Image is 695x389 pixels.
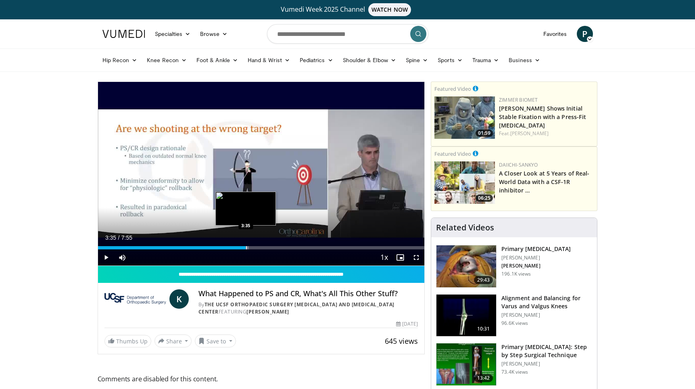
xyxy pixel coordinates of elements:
div: By FEATURING [198,301,418,316]
a: Trauma [468,52,504,68]
p: [PERSON_NAME] [501,255,571,261]
span: 10:31 [474,325,493,333]
a: The UCSF Orthopaedic Surgery [MEDICAL_DATA] and [MEDICAL_DATA] Center [198,301,394,315]
p: [PERSON_NAME] [501,263,571,269]
span: 645 views [385,336,418,346]
span: 3:35 [105,234,116,241]
a: Hand & Wrist [243,52,295,68]
p: 196.1K views [501,271,531,277]
a: Hip Recon [98,52,142,68]
span: Comments are disabled for this content. [98,374,425,384]
a: A Closer Look at 5 Years of Real-World Data with a CSF-1R inhibitor … [499,169,589,194]
button: Mute [114,249,130,266]
a: 01:59 [434,96,495,139]
a: 13:42 Primary [MEDICAL_DATA]: Step by Step Surgical Technique [PERSON_NAME] 73.4K views [436,343,592,386]
img: oa8B-rsjN5HfbTbX5hMDoxOjB1O5lLKx_1.150x105_q85_crop-smart_upscale.jpg [436,343,496,385]
h3: Alignment and Balancing for Varus and Valgus Knees [501,294,592,310]
div: [DATE] [396,320,418,328]
a: Foot & Ankle [192,52,243,68]
div: Feat. [499,130,594,137]
span: WATCH NOW [368,3,411,16]
a: Business [504,52,545,68]
a: Knee Recon [142,52,192,68]
a: Daiichi-Sankyo [499,161,538,168]
span: 01:59 [476,130,493,137]
button: Save to [195,335,236,347]
a: K [169,289,189,309]
span: 7:55 [121,234,132,241]
p: [PERSON_NAME] [501,312,592,318]
a: Thumbs Up [104,335,151,347]
small: Featured Video [434,150,471,157]
button: Playback Rate [376,249,392,266]
img: image.jpeg [215,192,276,226]
a: Spine [401,52,433,68]
a: Vumedi Week 2025 ChannelWATCH NOW [104,3,592,16]
a: Browse [195,26,232,42]
a: 29:43 Primary [MEDICAL_DATA] [PERSON_NAME] [PERSON_NAME] 196.1K views [436,245,592,288]
p: 73.4K views [501,369,528,375]
img: 93c22cae-14d1-47f0-9e4a-a244e824b022.png.150x105_q85_crop-smart_upscale.jpg [434,161,495,204]
a: Favorites [538,26,572,42]
button: Play [98,249,114,266]
img: 297061_3.png.150x105_q85_crop-smart_upscale.jpg [436,245,496,287]
a: Zimmer Biomet [499,96,538,103]
img: The UCSF Orthopaedic Surgery Arthritis and Joint Replacement Center [104,289,166,309]
input: Search topics, interventions [267,24,428,44]
h4: What Happened to PS and CR, What's All This Other Stuff? [198,289,418,298]
a: Pediatrics [295,52,338,68]
a: Specialties [150,26,196,42]
a: [PERSON_NAME] [510,130,549,137]
a: [PERSON_NAME] Shows Initial Stable Fixation with a Press-Fit [MEDICAL_DATA] [499,105,586,129]
h3: Primary [MEDICAL_DATA]: Step by Step Surgical Technique [501,343,592,359]
video-js: Video Player [98,82,425,266]
img: VuMedi Logo [102,30,145,38]
h4: Related Videos [436,223,494,232]
span: 13:42 [474,374,493,382]
a: Shoulder & Elbow [338,52,401,68]
a: 06:25 [434,161,495,204]
a: [PERSON_NAME] [246,308,289,315]
small: Featured Video [434,85,471,92]
span: 06:25 [476,194,493,202]
a: P [577,26,593,42]
span: 29:43 [474,276,493,284]
p: [PERSON_NAME] [501,361,592,367]
img: 38523_0000_3.png.150x105_q85_crop-smart_upscale.jpg [436,295,496,337]
a: Sports [433,52,468,68]
div: Progress Bar [98,246,425,249]
button: Fullscreen [408,249,424,266]
h3: Primary [MEDICAL_DATA] [501,245,571,253]
a: 10:31 Alignment and Balancing for Varus and Valgus Knees [PERSON_NAME] 96.6K views [436,294,592,337]
img: 6bc46ad6-b634-4876-a934-24d4e08d5fac.150x105_q85_crop-smart_upscale.jpg [434,96,495,139]
p: 96.6K views [501,320,528,326]
button: Enable picture-in-picture mode [392,249,408,266]
span: / [118,234,120,241]
button: Share [154,335,192,347]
